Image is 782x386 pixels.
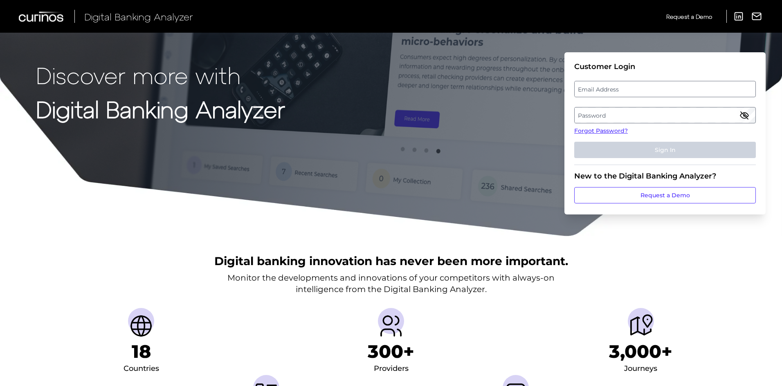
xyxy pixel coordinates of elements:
[575,108,755,123] label: Password
[84,11,193,22] span: Digital Banking Analyzer
[227,272,555,295] p: Monitor the developments and innovations of your competitors with always-on intelligence from the...
[378,313,404,339] img: Providers
[19,11,65,22] img: Curinos
[575,82,755,96] label: Email Address
[132,341,151,362] h1: 18
[628,313,654,339] img: Journeys
[666,10,712,23] a: Request a Demo
[574,187,756,203] a: Request a Demo
[574,172,756,181] div: New to the Digital Banking Analyzer?
[609,341,672,362] h1: 3,000+
[624,362,657,375] div: Journeys
[36,95,285,123] strong: Digital Banking Analyzer
[666,13,712,20] span: Request a Demo
[574,62,756,71] div: Customer Login
[124,362,159,375] div: Countries
[36,62,285,88] p: Discover more with
[374,362,409,375] div: Providers
[368,341,414,362] h1: 300+
[214,253,568,269] h2: Digital banking innovation has never been more important.
[128,313,154,339] img: Countries
[574,127,756,135] a: Forgot Password?
[574,142,756,158] button: Sign In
